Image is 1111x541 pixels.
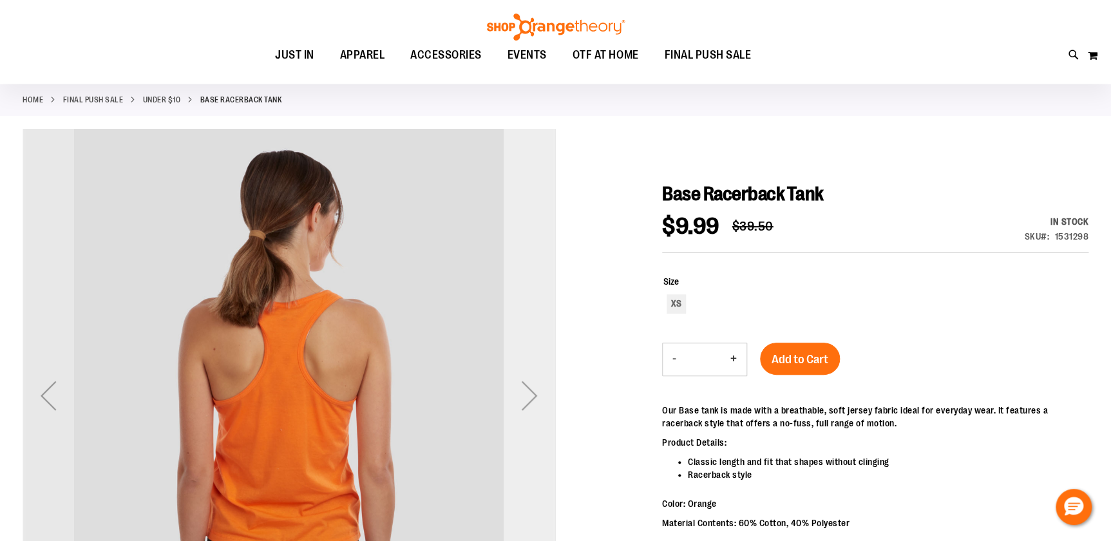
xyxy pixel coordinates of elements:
[327,41,398,70] a: APPAREL
[732,219,774,234] span: $39.50
[772,352,828,366] span: Add to Cart
[340,41,385,70] span: APPAREL
[495,41,560,70] a: EVENTS
[667,294,686,314] div: XS
[1055,230,1089,243] div: 1531298
[662,497,1088,510] p: Color: Orange
[686,344,721,375] input: Product quantity
[662,404,1088,430] p: Our Base tank is made with a breathable, soft jersey fabric ideal for everyday wear. It features ...
[662,183,824,205] span: Base Racerback Tank
[143,94,181,106] a: Under $10
[662,213,719,240] span: $9.99
[23,94,43,106] a: Home
[1025,231,1050,242] strong: SKU
[688,468,1088,481] li: Racerback style
[1056,489,1092,525] button: Hello, have a question? Let’s chat.
[573,41,639,70] span: OTF AT HOME
[397,41,495,70] a: ACCESSORIES
[664,41,751,70] span: FINAL PUSH SALE
[721,343,746,375] button: Increase product quantity
[200,94,282,106] strong: Base Racerback Tank
[275,41,314,70] span: JUST IN
[662,517,1088,529] p: Material Contents: 60% Cotton, 40% Polyester
[1025,215,1089,228] div: Availability
[688,455,1088,468] li: Classic length and fit that shapes without clinging
[410,41,482,70] span: ACCESSORIES
[560,41,652,70] a: OTF AT HOME
[760,343,840,375] button: Add to Cart
[262,41,327,70] a: JUST IN
[1025,215,1089,228] div: In stock
[663,343,686,375] button: Decrease product quantity
[663,276,679,287] span: Size
[63,94,124,106] a: FINAL PUSH SALE
[651,41,764,70] a: FINAL PUSH SALE
[485,14,627,41] img: Shop Orangetheory
[662,436,1088,449] p: Product Details:
[508,41,547,70] span: EVENTS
